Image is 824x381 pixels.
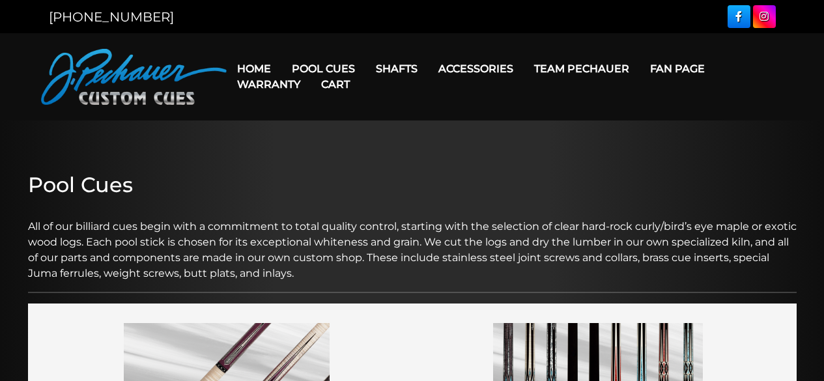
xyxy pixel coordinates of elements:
img: Pechauer Custom Cues [41,49,227,105]
a: Shafts [365,52,428,85]
a: Team Pechauer [524,52,640,85]
p: All of our billiard cues begin with a commitment to total quality control, starting with the sele... [28,203,797,281]
a: Accessories [428,52,524,85]
a: Fan Page [640,52,715,85]
h2: Pool Cues [28,173,797,197]
a: Cart [311,68,360,101]
a: [PHONE_NUMBER] [49,9,174,25]
a: Pool Cues [281,52,365,85]
a: Warranty [227,68,311,101]
a: Home [227,52,281,85]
